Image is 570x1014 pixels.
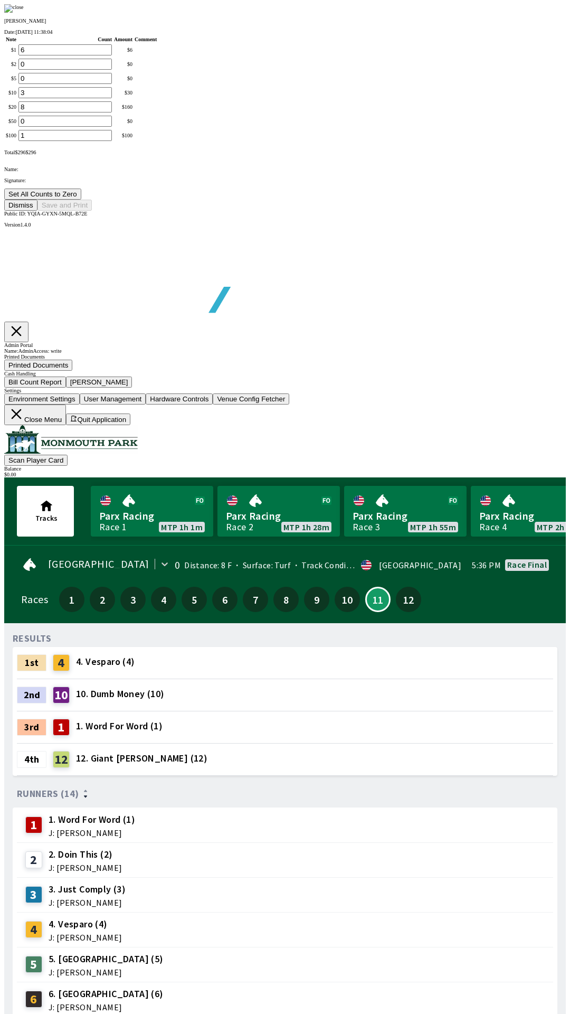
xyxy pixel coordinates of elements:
span: Parx Racing [226,509,331,523]
span: 3 [123,596,143,603]
td: $ 20 [5,101,17,113]
span: 2 [92,596,112,603]
div: 4 [53,654,70,671]
button: Environment Settings [4,393,80,405]
div: Race 1 [99,523,127,531]
div: 3rd [17,719,46,736]
td: $ 100 [5,129,17,142]
span: 5 [184,596,204,603]
a: Parx RacingRace 2MTP 1h 28m [217,486,340,537]
span: 12 [398,596,419,603]
div: RESULTS [13,634,52,643]
div: Balance [4,466,566,472]
button: 4 [151,587,176,612]
span: Surface: Turf [232,560,291,570]
span: 6. [GEOGRAPHIC_DATA] (6) [49,987,164,1001]
button: Quit Application [66,414,130,425]
button: Bill Count Report [4,377,66,388]
span: J: [PERSON_NAME] [49,829,135,837]
div: Race 3 [353,523,380,531]
span: MTP 1h 55m [410,523,456,531]
div: $ 0 [114,61,132,67]
a: Parx RacingRace 1MTP 1h 1m [91,486,213,537]
th: Comment [134,36,157,43]
div: Date: [4,29,566,35]
button: 11 [365,587,391,612]
div: $ 0.00 [4,472,566,477]
div: $ 160 [114,104,132,110]
span: J: [PERSON_NAME] [49,863,122,872]
div: 6 [25,991,42,1008]
div: 10 [53,687,70,703]
div: $ 6 [114,47,132,53]
button: 5 [182,587,207,612]
div: Printed Documents [4,354,566,360]
span: Track Condition: Firm [291,560,384,570]
div: $ 0 [114,118,132,124]
span: Parx Racing [353,509,458,523]
div: 1 [53,719,70,736]
div: Race 4 [479,523,507,531]
span: $ 296 [25,149,36,155]
img: global tote logo [28,228,331,339]
span: 4 [154,596,174,603]
button: 3 [120,587,146,612]
span: YQIA-GYXN-5MQL-B72E [27,211,88,217]
span: 5. [GEOGRAPHIC_DATA] (5) [49,952,164,966]
span: 5:36 PM [472,561,501,569]
div: 12 [53,751,70,768]
span: J: [PERSON_NAME] [49,898,126,907]
div: 4th [17,751,46,768]
div: [GEOGRAPHIC_DATA] [379,561,461,569]
td: $ 50 [5,115,17,127]
div: 1 [25,816,42,833]
span: [DATE] 11:38:04 [16,29,53,35]
td: $ 1 [5,44,17,56]
button: 10 [335,587,360,612]
div: Version 1.4.0 [4,222,566,228]
div: Races [21,595,48,604]
span: 11 [369,597,387,602]
span: Parx Racing [99,509,205,523]
div: $ 30 [114,90,132,96]
div: $ 0 [114,76,132,81]
span: 1 [62,596,82,603]
button: Close Menu [4,405,66,425]
button: Set All Counts to Zero [4,189,81,200]
span: 7 [245,596,265,603]
div: Admin Portal [4,342,566,348]
th: Count [18,36,112,43]
td: $ 5 [5,72,17,84]
div: Total [4,149,566,155]
span: J: [PERSON_NAME] [49,968,164,977]
span: 3. Just Comply (3) [49,882,126,896]
button: Hardware Controls [146,393,213,405]
button: Tracks [17,486,74,537]
span: MTP 1h 1m [161,523,203,531]
a: Parx RacingRace 3MTP 1h 55m [344,486,467,537]
button: 1 [59,587,84,612]
div: 1st [17,654,46,671]
button: Save and Print [37,200,92,211]
div: 2 [25,851,42,868]
button: 6 [212,587,237,612]
div: Race 2 [226,523,253,531]
div: 5 [25,956,42,973]
span: Runners (14) [17,790,79,798]
span: Distance: 8 F [184,560,232,570]
span: $ 296 [15,149,25,155]
span: 1. Word For Word (1) [76,719,163,733]
button: Venue Config Fetcher [213,393,289,405]
div: Cash Handling [4,371,566,377]
span: MTP 1h 28m [283,523,329,531]
div: $ 100 [114,133,132,138]
button: 9 [304,587,329,612]
span: 4. Vesparo (4) [49,917,122,931]
span: 10. Dumb Money (10) [76,687,165,701]
div: Public ID: [4,211,566,217]
td: $ 2 [5,58,17,70]
div: 2nd [17,687,46,703]
div: 0 [175,561,180,569]
p: Signature: [4,177,566,183]
th: Note [5,36,17,43]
